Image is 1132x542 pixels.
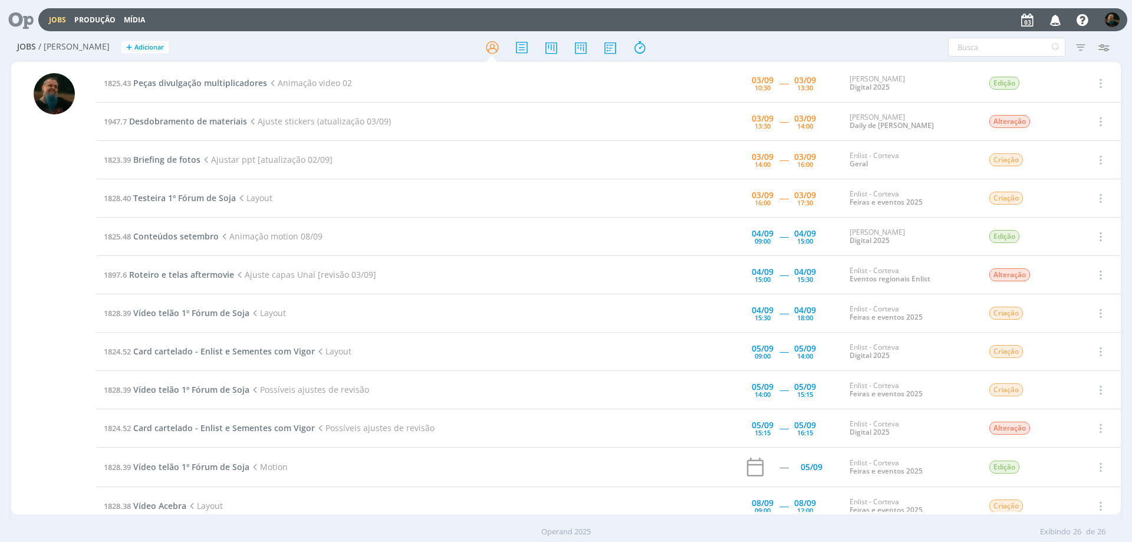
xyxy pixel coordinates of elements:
[779,384,788,395] span: -----
[45,15,70,25] button: Jobs
[989,307,1023,320] span: Criação
[801,463,822,471] div: 05/09
[104,155,131,165] span: 1823.39
[104,269,234,280] a: 1897.6Roteiro e telas aftermovie
[104,422,315,433] a: 1824.52Card cartelado - Enlist e Sementes com Vigor
[797,429,813,436] div: 16:15
[850,305,971,322] div: Enlist - Corteva
[755,391,771,398] div: 14:00
[797,314,813,321] div: 18:00
[104,231,131,242] span: 1825.48
[779,422,788,433] span: -----
[120,15,149,25] button: Mídia
[755,429,771,436] div: 15:15
[1040,526,1071,538] span: Exibindo
[104,346,131,357] span: 1824.52
[797,238,813,244] div: 15:00
[133,500,186,511] span: Vídeo Acebra
[755,199,771,206] div: 16:00
[779,269,788,280] span: -----
[104,77,267,88] a: 1825.43Peças divulgação multiplicadores
[249,384,369,395] span: Possíveis ajustes de revisão
[104,501,131,511] span: 1828.38
[989,115,1030,128] span: Alteração
[752,153,774,161] div: 03/09
[752,306,774,314] div: 04/09
[850,459,971,476] div: Enlist - Corteva
[133,307,249,318] span: Vídeo telão 1º Fórum de Soja
[104,500,186,511] a: 1828.38Vídeo Acebra
[1104,9,1120,30] button: M
[794,153,816,161] div: 03/09
[104,116,127,127] span: 1947.7
[779,346,788,357] span: -----
[989,192,1023,205] span: Criação
[104,78,131,88] span: 1825.43
[755,276,771,283] div: 15:00
[779,463,788,471] div: -----
[1105,12,1120,27] img: M
[249,461,288,472] span: Motion
[755,353,771,359] div: 09:00
[850,159,868,169] a: Geral
[797,391,813,398] div: 15:15
[797,123,813,129] div: 14:00
[133,231,219,242] span: Conteúdos setembro
[850,228,971,245] div: [PERSON_NAME]
[121,41,169,54] button: +Adicionar
[129,269,234,280] span: Roteiro e telas aftermovie
[794,229,816,238] div: 04/09
[989,500,1023,513] span: Criação
[948,38,1065,57] input: Busca
[779,154,788,165] span: -----
[850,113,971,130] div: [PERSON_NAME]
[850,427,890,437] a: Digital 2025
[104,346,315,357] a: 1824.52Card cartelado - Enlist e Sementes com Vigor
[794,114,816,123] div: 03/09
[71,15,119,25] button: Produção
[989,422,1030,435] span: Alteração
[752,383,774,391] div: 05/09
[104,461,249,472] a: 1828.39Vídeo telão 1º Fórum de Soja
[850,197,923,207] a: Feiras e eventos 2025
[219,231,323,242] span: Animação motion 08/09
[104,385,131,395] span: 1828.39
[989,153,1023,166] span: Criação
[850,120,934,130] a: Daily de [PERSON_NAME]
[186,500,223,511] span: Layout
[315,422,435,433] span: Possíveis ajustes de revisão
[1097,526,1105,538] span: 26
[267,77,352,88] span: Animação video 02
[104,462,131,472] span: 1828.39
[779,500,788,511] span: -----
[126,41,132,54] span: +
[104,231,219,242] a: 1825.48Conteúdos setembro
[989,383,1023,396] span: Criação
[133,154,200,165] span: Briefing de fotos
[1073,526,1081,538] span: 26
[850,190,971,207] div: Enlist - Corteva
[752,114,774,123] div: 03/09
[779,116,788,127] span: -----
[850,152,971,169] div: Enlist - Corteva
[755,161,771,167] div: 14:00
[133,77,267,88] span: Peças divulgação multiplicadores
[104,154,200,165] a: 1823.39Briefing de fotos
[752,268,774,276] div: 04/09
[104,307,249,318] a: 1828.39Vídeo telão 1º Fórum de Soja
[779,77,788,88] span: -----
[850,420,971,437] div: Enlist - Corteva
[989,230,1019,243] span: Edição
[755,238,771,244] div: 09:00
[850,466,923,476] a: Feiras e eventos 2025
[104,192,236,203] a: 1828.40Testeira 1º Fórum de Soja
[797,161,813,167] div: 16:00
[794,344,816,353] div: 05/09
[797,84,813,91] div: 13:30
[850,389,923,399] a: Feiras e eventos 2025
[850,505,923,515] a: Feiras e eventos 2025
[104,384,249,395] a: 1828.39Vídeo telão 1º Fórum de Soja
[850,274,930,284] a: Eventos regionais Enlist
[850,350,890,360] a: Digital 2025
[104,308,131,318] span: 1828.39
